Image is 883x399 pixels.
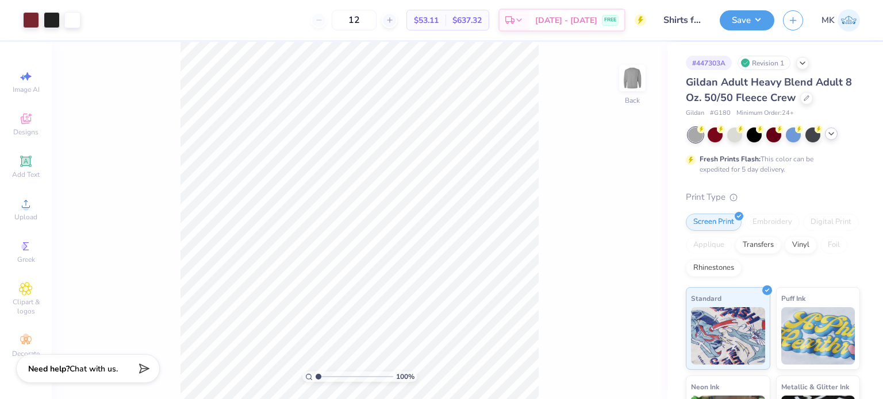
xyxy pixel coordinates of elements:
[781,292,805,304] span: Puff Ink
[738,56,790,70] div: Revision 1
[821,9,860,32] a: MK
[686,191,860,204] div: Print Type
[781,307,855,365] img: Puff Ink
[535,14,597,26] span: [DATE] - [DATE]
[604,16,616,24] span: FREE
[13,127,39,137] span: Designs
[6,297,46,316] span: Clipart & logos
[28,363,70,374] strong: Need help?
[700,154,841,175] div: This color can be expedited for 5 day delivery.
[821,14,835,27] span: MK
[691,292,721,304] span: Standard
[700,154,761,164] strong: Fresh Prints Flash:
[12,349,40,358] span: Decorate
[686,75,852,104] span: Gildan Adult Heavy Blend Adult 8 Oz. 50/50 Fleece Crew
[785,237,817,254] div: Vinyl
[13,85,40,94] span: Image AI
[735,237,781,254] div: Transfers
[686,109,704,118] span: Gildan
[686,56,732,70] div: # 447303A
[720,10,774,30] button: Save
[14,212,37,222] span: Upload
[452,14,482,26] span: $637.32
[736,109,794,118] span: Minimum Order: 24 +
[686,237,732,254] div: Applique
[745,214,800,231] div: Embroidery
[686,259,742,277] div: Rhinestones
[710,109,731,118] span: # G180
[396,371,414,382] span: 100 %
[655,9,711,32] input: Untitled Design
[691,307,765,365] img: Standard
[691,381,719,393] span: Neon Ink
[621,67,644,90] img: Back
[414,14,439,26] span: $53.11
[625,95,640,106] div: Back
[17,255,35,264] span: Greek
[12,170,40,179] span: Add Text
[781,381,849,393] span: Metallic & Glitter Ink
[686,214,742,231] div: Screen Print
[838,9,860,32] img: Muskan Kumari
[803,214,859,231] div: Digital Print
[332,10,377,30] input: – –
[70,363,118,374] span: Chat with us.
[820,237,847,254] div: Foil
